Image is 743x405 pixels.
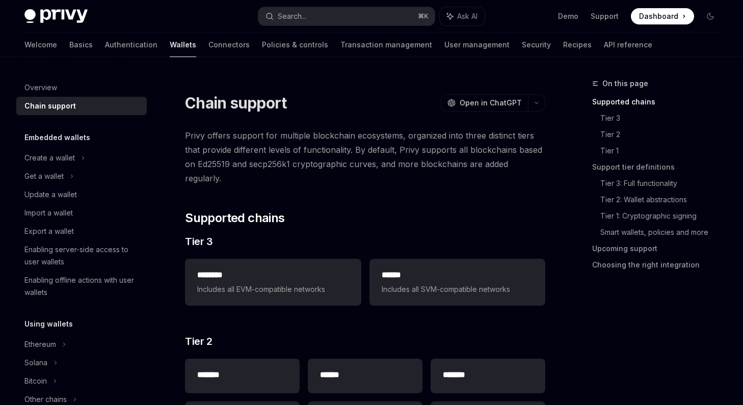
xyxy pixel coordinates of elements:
div: Import a wallet [24,207,73,219]
a: Security [522,33,551,57]
span: Includes all EVM-compatible networks [197,283,349,295]
a: Tier 1: Cryptographic signing [600,208,727,224]
div: Enabling server-side access to user wallets [24,244,141,268]
div: Search... [278,10,306,22]
a: API reference [604,33,652,57]
span: Privy offers support for multiple blockchain ecosystems, organized into three distinct tiers that... [185,128,545,185]
a: Recipes [563,33,592,57]
div: Create a wallet [24,152,75,164]
span: Ask AI [457,11,477,21]
a: Tier 3 [600,110,727,126]
a: Smart wallets, policies and more [600,224,727,240]
div: Enabling offline actions with user wallets [24,274,141,299]
a: Upcoming support [592,240,727,257]
a: Choosing the right integration [592,257,727,273]
button: Ask AI [440,7,485,25]
div: Ethereum [24,338,56,350]
div: Export a wallet [24,225,74,237]
a: Tier 2: Wallet abstractions [600,192,727,208]
h1: Chain support [185,94,286,112]
a: Support tier definitions [592,159,727,175]
span: Tier 3 [185,234,213,249]
span: Includes all SVM-compatible networks [382,283,533,295]
span: Supported chains [185,210,284,226]
div: Bitcoin [24,375,47,387]
h5: Using wallets [24,318,73,330]
div: Chain support [24,100,76,112]
button: Search...⌘K [258,7,434,25]
button: Toggle dark mode [702,8,719,24]
a: Tier 3: Full functionality [600,175,727,192]
a: Dashboard [631,8,694,24]
a: Wallets [170,33,196,57]
a: Overview [16,78,147,97]
span: Open in ChatGPT [460,98,522,108]
a: Basics [69,33,93,57]
a: **** ***Includes all EVM-compatible networks [185,259,361,306]
a: Update a wallet [16,185,147,204]
a: Connectors [208,33,250,57]
a: Export a wallet [16,222,147,240]
span: On this page [602,77,648,90]
a: Tier 2 [600,126,727,143]
a: User management [444,33,510,57]
button: Open in ChatGPT [441,94,528,112]
span: ⌘ K [418,12,429,20]
a: Chain support [16,97,147,115]
a: Authentication [105,33,157,57]
a: Tier 1 [600,143,727,159]
a: Enabling offline actions with user wallets [16,271,147,302]
div: Get a wallet [24,170,64,182]
a: Support [591,11,619,21]
a: **** *Includes all SVM-compatible networks [369,259,545,306]
a: Enabling server-side access to user wallets [16,240,147,271]
span: Dashboard [639,11,678,21]
span: Tier 2 [185,334,212,348]
h5: Embedded wallets [24,131,90,144]
img: dark logo [24,9,88,23]
a: Policies & controls [262,33,328,57]
div: Solana [24,357,47,369]
a: Supported chains [592,94,727,110]
a: Import a wallet [16,204,147,222]
div: Update a wallet [24,188,77,201]
a: Transaction management [340,33,432,57]
div: Overview [24,82,57,94]
a: Welcome [24,33,57,57]
a: Demo [558,11,578,21]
